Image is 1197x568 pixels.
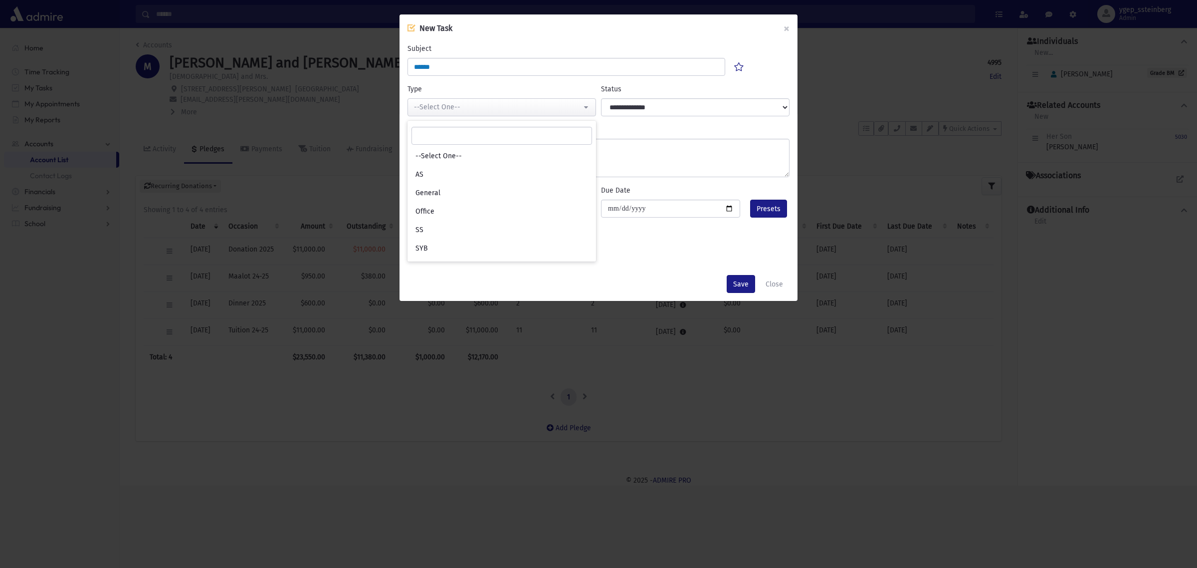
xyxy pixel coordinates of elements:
[415,225,423,235] span: SS
[727,275,755,293] button: Save
[411,127,592,145] input: Search
[407,43,431,54] label: Subject
[757,204,781,214] span: Presets
[601,84,621,94] label: Status
[601,185,630,196] label: Due Date
[407,98,596,116] button: --Select One--
[759,275,790,293] button: Close
[415,244,428,254] span: SYB
[415,188,440,198] span: General
[415,207,434,217] span: Office
[415,170,423,180] span: AS
[419,23,452,33] span: New Task
[414,102,582,112] div: --Select One--
[776,14,798,42] button: ×
[407,84,422,94] label: Type
[415,151,462,161] span: --Select One--
[750,200,787,218] button: Presets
